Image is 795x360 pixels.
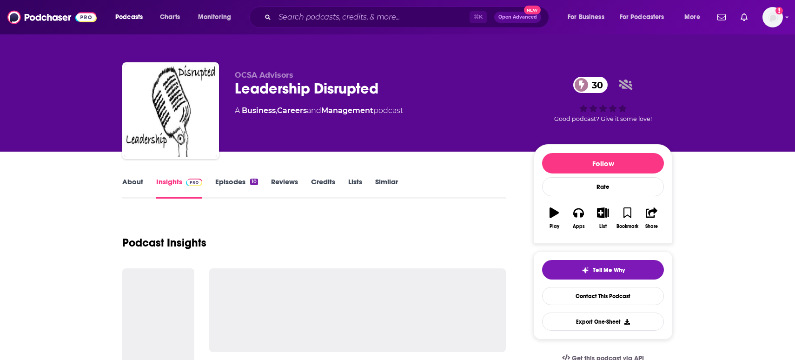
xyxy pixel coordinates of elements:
[275,10,470,25] input: Search podcasts, credits, & more...
[615,201,639,235] button: Bookmark
[186,179,202,186] img: Podchaser Pro
[542,153,664,173] button: Follow
[271,177,298,199] a: Reviews
[122,177,143,199] a: About
[582,267,589,274] img: tell me why sparkle
[542,313,664,331] button: Export One-Sheet
[591,201,615,235] button: List
[762,7,783,27] button: Show profile menu
[235,71,293,80] span: OCSA Advisors
[494,12,541,23] button: Open AdvancedNew
[498,15,537,20] span: Open Advanced
[762,7,783,27] span: Logged in as saraatspark
[277,106,307,115] a: Careers
[640,201,664,235] button: Share
[542,201,566,235] button: Play
[250,179,258,185] div: 10
[321,106,373,115] a: Management
[775,7,783,14] svg: Add a profile image
[593,267,625,274] span: Tell Me Why
[192,10,243,25] button: open menu
[348,177,362,199] a: Lists
[533,71,673,128] div: 30Good podcast? Give it some love!
[583,77,608,93] span: 30
[375,177,398,199] a: Similar
[276,106,277,115] span: ,
[524,6,541,14] span: New
[115,11,143,24] span: Podcasts
[599,224,607,229] div: List
[568,11,604,24] span: For Business
[7,8,97,26] img: Podchaser - Follow, Share and Rate Podcasts
[561,10,616,25] button: open menu
[573,77,608,93] a: 30
[616,224,638,229] div: Bookmark
[156,177,202,199] a: InsightsPodchaser Pro
[122,236,206,250] h1: Podcast Insights
[542,260,664,280] button: tell me why sparkleTell Me Why
[678,10,712,25] button: open menu
[160,11,180,24] span: Charts
[554,115,652,122] span: Good podcast? Give it some love!
[198,11,231,24] span: Monitoring
[124,64,217,157] img: Leadership Disrupted
[258,7,558,28] div: Search podcasts, credits, & more...
[550,224,559,229] div: Play
[762,7,783,27] img: User Profile
[573,224,585,229] div: Apps
[684,11,700,24] span: More
[620,11,664,24] span: For Podcasters
[215,177,258,199] a: Episodes10
[235,105,403,116] div: A podcast
[470,11,487,23] span: ⌘ K
[645,224,658,229] div: Share
[542,287,664,305] a: Contact This Podcast
[307,106,321,115] span: and
[242,106,276,115] a: Business
[109,10,155,25] button: open menu
[542,177,664,196] div: Rate
[614,10,678,25] button: open menu
[714,9,729,25] a: Show notifications dropdown
[566,201,590,235] button: Apps
[737,9,751,25] a: Show notifications dropdown
[154,10,185,25] a: Charts
[311,177,335,199] a: Credits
